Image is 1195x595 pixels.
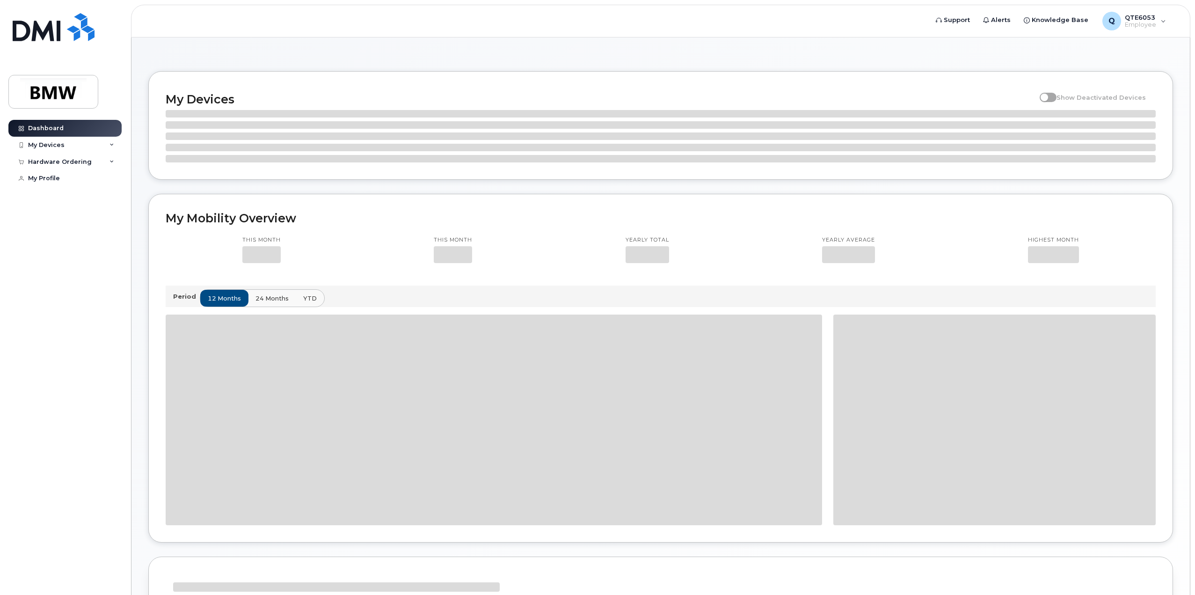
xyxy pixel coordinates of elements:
p: Yearly average [822,236,875,244]
p: This month [242,236,281,244]
h2: My Devices [166,92,1035,106]
h2: My Mobility Overview [166,211,1156,225]
input: Show Deactivated Devices [1040,88,1047,96]
p: Period [173,292,200,301]
p: Highest month [1028,236,1079,244]
span: 24 months [255,294,289,303]
span: YTD [303,294,317,303]
span: Show Deactivated Devices [1057,94,1146,101]
p: This month [434,236,472,244]
p: Yearly total [626,236,669,244]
